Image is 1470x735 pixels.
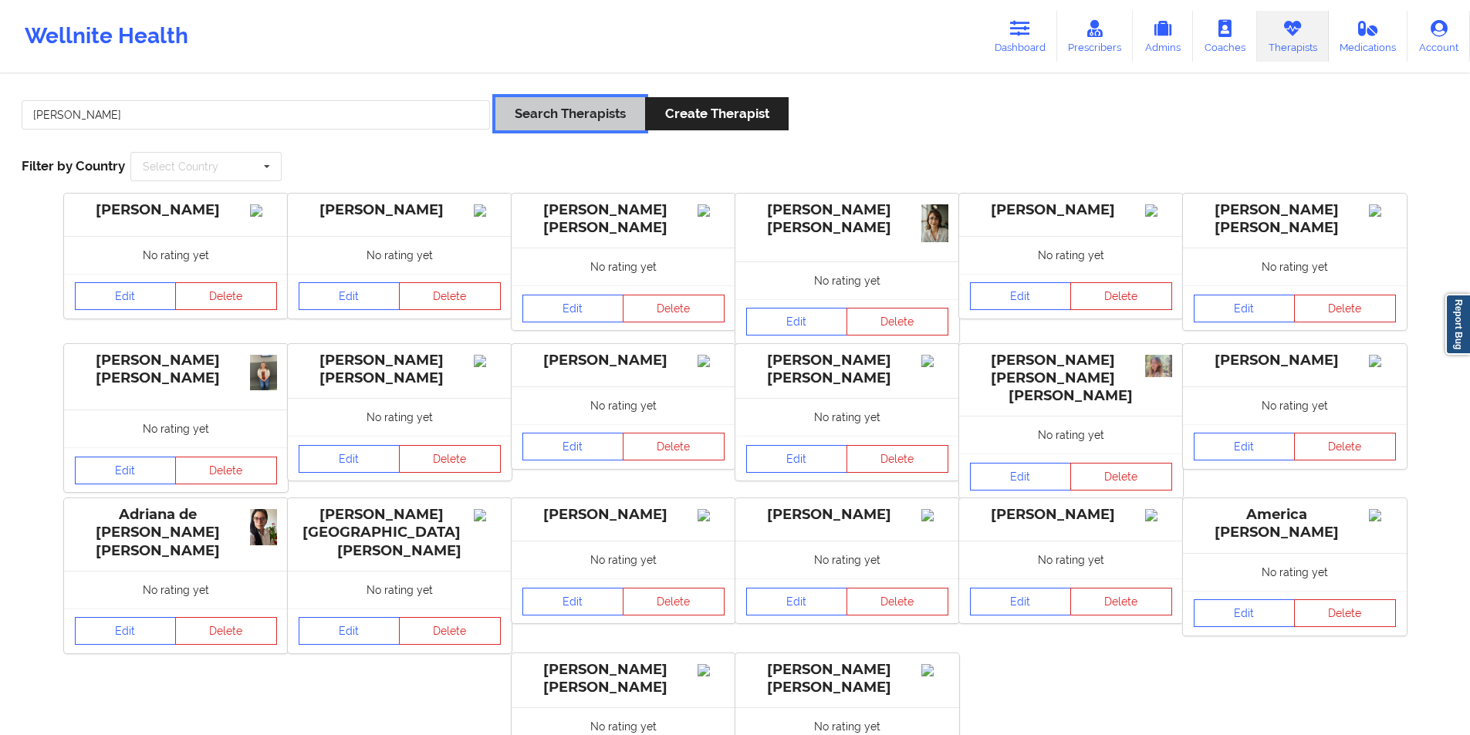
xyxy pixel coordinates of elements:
[522,201,725,237] div: [PERSON_NAME] [PERSON_NAME]
[399,445,501,473] button: Delete
[1294,295,1396,322] button: Delete
[399,617,501,645] button: Delete
[847,588,948,615] button: Delete
[474,509,501,521] img: Image%2Fplaceholer-image.png
[1194,433,1296,460] a: Edit
[75,201,277,219] div: [PERSON_NAME]
[746,201,948,237] div: [PERSON_NAME] [PERSON_NAME]
[75,457,177,484] a: Edit
[522,506,725,524] div: [PERSON_NAME]
[75,282,177,310] a: Edit
[1407,11,1470,62] a: Account
[847,445,948,473] button: Delete
[970,588,1072,615] a: Edit
[1369,509,1396,521] img: Image%2Fplaceholer-image.png
[288,398,512,436] div: No rating yet
[746,506,948,524] div: [PERSON_NAME]
[399,282,501,310] button: Delete
[921,204,948,242] img: 6c672a4c-c119-4fd3-8d01-9fa2bc04430d_0ade669a-a50b-438f-af09-ed32cbd3de65WhatsApp_Image_2025-08-2...
[1057,11,1134,62] a: Prescribers
[698,509,725,521] img: Image%2Fplaceholer-image.png
[847,308,948,335] button: Delete
[959,541,1183,578] div: No rating yet
[75,352,277,387] div: [PERSON_NAME] [PERSON_NAME]
[1369,204,1396,217] img: Image%2Fplaceholer-image.png
[970,282,1072,310] a: Edit
[299,201,501,219] div: [PERSON_NAME]
[474,355,501,367] img: Image%2Fplaceholer-image.png
[522,433,624,460] a: Edit
[64,410,288,447] div: No rating yet
[299,352,501,387] div: [PERSON_NAME] [PERSON_NAME]
[288,571,512,609] div: No rating yet
[1369,355,1396,367] img: Image%2Fplaceholer-image.png
[1183,248,1407,285] div: No rating yet
[250,509,277,545] img: 824c2775-4ea0-4643-b012-92b73fe498ba_75eca39f-63a5-45d5-b91d-38f62a0f95d4image.jpg
[746,352,948,387] div: [PERSON_NAME] [PERSON_NAME]
[522,295,624,322] a: Edit
[1183,386,1407,424] div: No rating yet
[970,463,1072,491] a: Edit
[983,11,1057,62] a: Dashboard
[522,352,725,369] div: [PERSON_NAME]
[299,617,400,645] a: Edit
[1294,599,1396,627] button: Delete
[746,661,948,696] div: [PERSON_NAME] [PERSON_NAME]
[512,386,735,424] div: No rating yet
[175,282,277,310] button: Delete
[970,352,1172,405] div: [PERSON_NAME] [PERSON_NAME] [PERSON_NAME]
[921,509,948,521] img: Image%2Fplaceholer-image.png
[1133,11,1193,62] a: Admins
[1194,506,1396,541] div: America [PERSON_NAME]
[22,100,490,130] input: Search Keywords
[1194,295,1296,322] a: Edit
[175,457,277,484] button: Delete
[299,282,400,310] a: Edit
[522,661,725,696] div: [PERSON_NAME] [PERSON_NAME]
[75,617,177,645] a: Edit
[1070,588,1172,615] button: Delete
[1257,11,1329,62] a: Therapists
[746,308,848,335] a: Edit
[735,261,959,299] div: No rating yet
[746,588,848,615] a: Edit
[698,204,725,217] img: Image%2Fplaceholer-image.png
[143,161,218,172] div: Select Country
[1194,201,1396,237] div: [PERSON_NAME] [PERSON_NAME]
[645,97,788,130] button: Create Therapist
[495,97,645,130] button: Search Therapists
[522,588,624,615] a: Edit
[474,204,501,217] img: Image%2Fplaceholer-image.png
[1070,282,1172,310] button: Delete
[623,433,725,460] button: Delete
[1194,599,1296,627] a: Edit
[746,445,848,473] a: Edit
[299,506,501,559] div: [PERSON_NAME][GEOGRAPHIC_DATA][PERSON_NAME]
[735,541,959,578] div: No rating yet
[1145,509,1172,521] img: Image%2Fplaceholer-image.png
[698,664,725,676] img: Image%2Fplaceholer-image.png
[250,355,277,391] img: 496cfc76-a536-4ebc-a2f3-dfd3dbcce194_IMG_2709.jpeg
[64,236,288,274] div: No rating yet
[288,236,512,274] div: No rating yet
[175,617,277,645] button: Delete
[75,506,277,559] div: Adriana de [PERSON_NAME] [PERSON_NAME]
[1445,294,1470,355] a: Report Bug
[64,571,288,609] div: No rating yet
[250,204,277,217] img: Image%2Fplaceholer-image.png
[1193,11,1257,62] a: Coaches
[959,416,1183,453] div: No rating yet
[299,445,400,473] a: Edit
[623,588,725,615] button: Delete
[921,664,948,676] img: Image%2Fplaceholer-image.png
[1183,553,1407,591] div: No rating yet
[921,355,948,367] img: Image%2Fplaceholer-image.png
[970,201,1172,219] div: [PERSON_NAME]
[512,541,735,578] div: No rating yet
[1070,463,1172,491] button: Delete
[1145,204,1172,217] img: Image%2Fplaceholer-image.png
[1329,11,1408,62] a: Medications
[1294,433,1396,460] button: Delete
[22,158,125,174] span: Filter by Country
[1145,355,1172,378] img: 011ce20d-581f-45eb-a72c-8645e26a9d9f_4d2b28b2-337b-49b5-b658-6dcba42afb75WhatsApp_Image_2024-06-2...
